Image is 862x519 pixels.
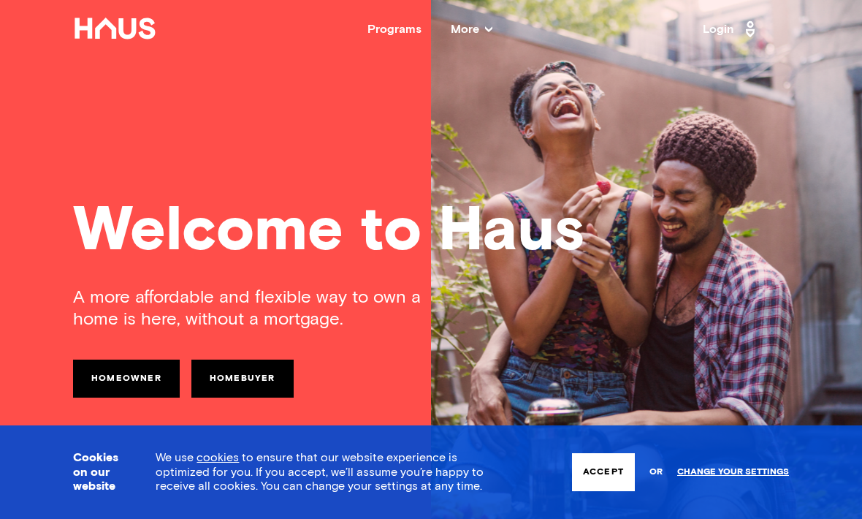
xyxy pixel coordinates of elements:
div: Welcome to Haus [73,201,789,263]
a: Programs [367,23,422,35]
a: Change your settings [677,467,789,477]
a: cookies [197,452,239,463]
span: We use to ensure that our website experience is optimized for you. If you accept, we’ll assume yo... [156,452,484,491]
a: Homeowner [73,360,180,398]
button: Accept [572,453,635,491]
h3: Cookies on our website [73,451,119,493]
span: More [451,23,492,35]
div: A more affordable and flexible way to own a home is here, without a mortgage. [73,287,431,330]
a: Login [703,18,760,41]
span: or [649,460,663,485]
a: Homebuyer [191,360,294,398]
